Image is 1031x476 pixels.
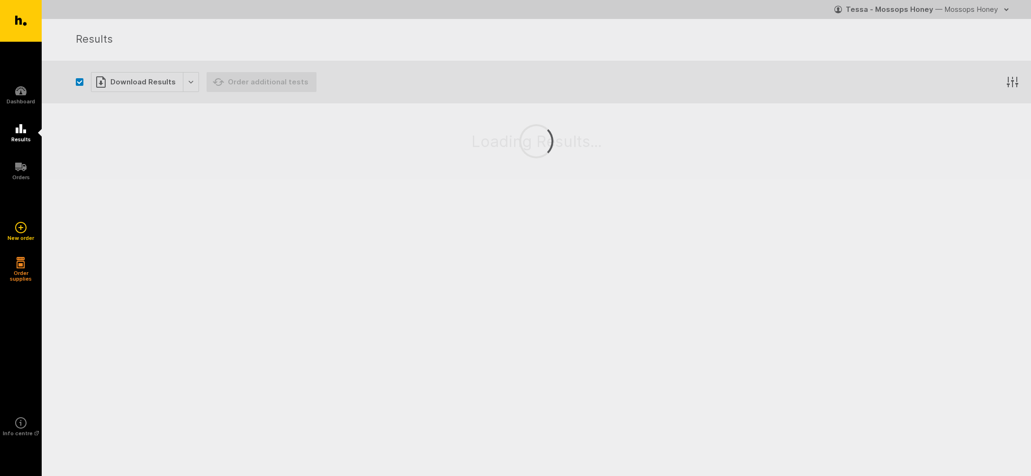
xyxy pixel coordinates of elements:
h5: Info centre [3,430,39,436]
h5: Order supplies [7,270,35,282]
h5: Orders [12,174,30,180]
h5: New order [8,235,34,241]
button: Select all [76,78,83,86]
strong: Tessa - Mossops Honey [846,5,933,14]
button: Tessa - Mossops Honey — Mossops Honey [834,2,1012,17]
h5: Dashboard [7,99,35,104]
h5: Results [11,137,31,142]
button: Download Results [91,72,199,92]
span: — Mossops Honey [935,5,998,14]
h1: Results [76,31,1008,48]
div: Loading Results... [434,95,640,188]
